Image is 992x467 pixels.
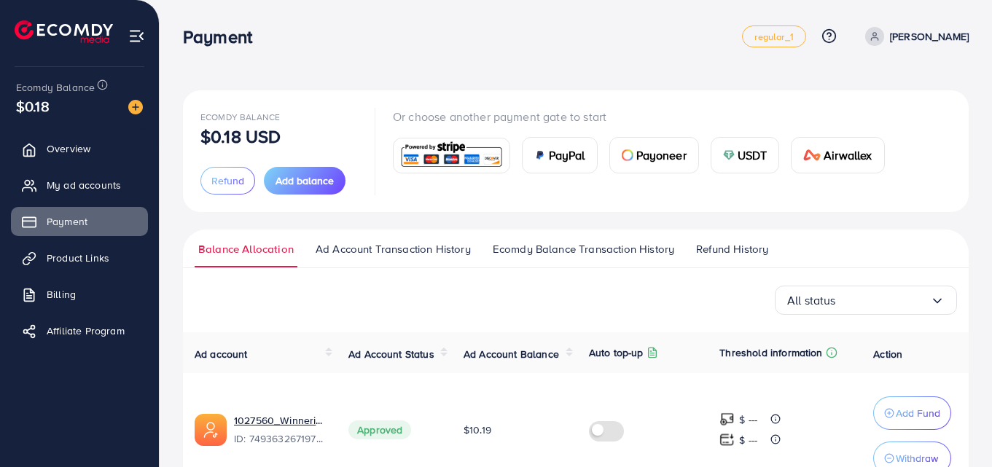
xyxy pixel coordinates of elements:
a: 1027560_Winnerize_1744747938584 [234,413,325,428]
span: Ad Account Transaction History [316,241,471,257]
a: Overview [11,134,148,163]
img: logo [15,20,113,43]
p: Auto top-up [589,344,644,361]
span: Affiliate Program [47,323,125,338]
img: top-up amount [719,412,735,427]
span: Balance Allocation [198,241,294,257]
img: card [723,149,735,161]
iframe: Chat [930,401,981,456]
img: card [622,149,633,161]
a: Affiliate Program [11,316,148,345]
span: USDT [738,146,768,164]
a: cardAirwallex [791,137,884,173]
img: top-up amount [719,432,735,447]
a: cardPayPal [522,137,598,173]
a: [PERSON_NAME] [859,27,969,46]
img: card [398,140,505,171]
img: menu [128,28,145,44]
span: Refund History [696,241,768,257]
a: Billing [11,280,148,309]
p: Threshold information [719,344,822,361]
a: My ad accounts [11,170,148,200]
span: Action [873,347,902,361]
p: Withdraw [896,450,938,467]
span: Approved [348,420,411,439]
span: regular_1 [754,32,793,42]
h3: Payment [183,26,264,47]
span: Ad Account Status [348,347,434,361]
a: Payment [11,207,148,236]
span: Ecomdy Balance Transaction History [493,241,674,257]
button: Refund [200,167,255,195]
span: Payoneer [636,146,687,164]
div: <span class='underline'>1027560_Winnerize_1744747938584</span></br>7493632671978045448 [234,413,325,447]
div: Search for option [775,286,957,315]
span: $10.19 [464,423,491,437]
a: Product Links [11,243,148,272]
span: Ecomdy Balance [16,80,95,95]
button: Add balance [264,167,345,195]
span: Overview [47,141,90,156]
span: Billing [47,287,76,302]
img: card [534,149,546,161]
a: card [393,138,510,173]
p: Or choose another payment gate to start [393,108,897,125]
img: ic-ads-acc.e4c84228.svg [195,414,227,446]
a: cardPayoneer [609,137,699,173]
button: Add Fund [873,396,951,430]
p: Add Fund [896,404,940,422]
a: regular_1 [742,25,805,47]
span: Refund [211,173,244,188]
span: Ad Account Balance [464,347,559,361]
span: Add balance [276,173,334,188]
span: Ad account [195,347,248,361]
a: cardUSDT [711,137,780,173]
img: image [128,100,143,114]
span: Product Links [47,251,109,265]
span: Airwallex [824,146,872,164]
span: ID: 7493632671978045448 [234,431,325,446]
input: Search for option [836,289,930,312]
span: $0.18 [16,95,50,117]
p: $ --- [739,431,757,449]
span: Payment [47,214,87,229]
p: $0.18 USD [200,127,281,145]
span: Ecomdy Balance [200,111,280,123]
p: $ --- [739,411,757,428]
span: PayPal [549,146,585,164]
span: My ad accounts [47,178,121,192]
span: All status [787,289,836,312]
img: card [803,149,821,161]
p: [PERSON_NAME] [890,28,969,45]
